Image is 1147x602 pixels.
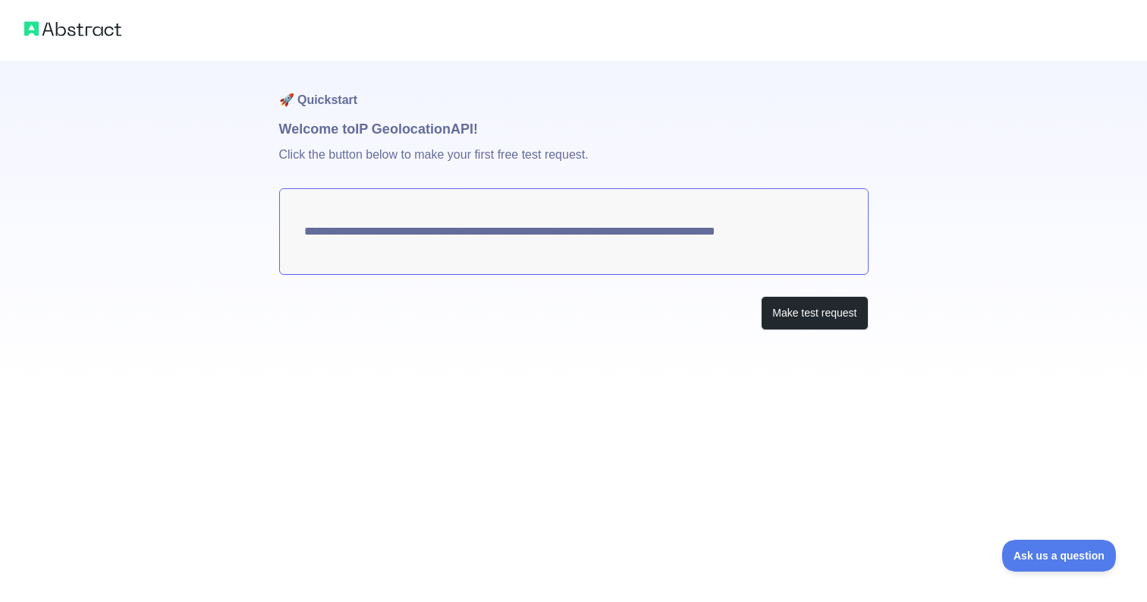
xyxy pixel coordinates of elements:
h1: 🚀 Quickstart [279,61,869,118]
p: Click the button below to make your first free test request. [279,140,869,188]
h1: Welcome to IP Geolocation API! [279,118,869,140]
img: Abstract logo [24,18,121,39]
iframe: Toggle Customer Support [1002,540,1117,572]
button: Make test request [761,296,868,330]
